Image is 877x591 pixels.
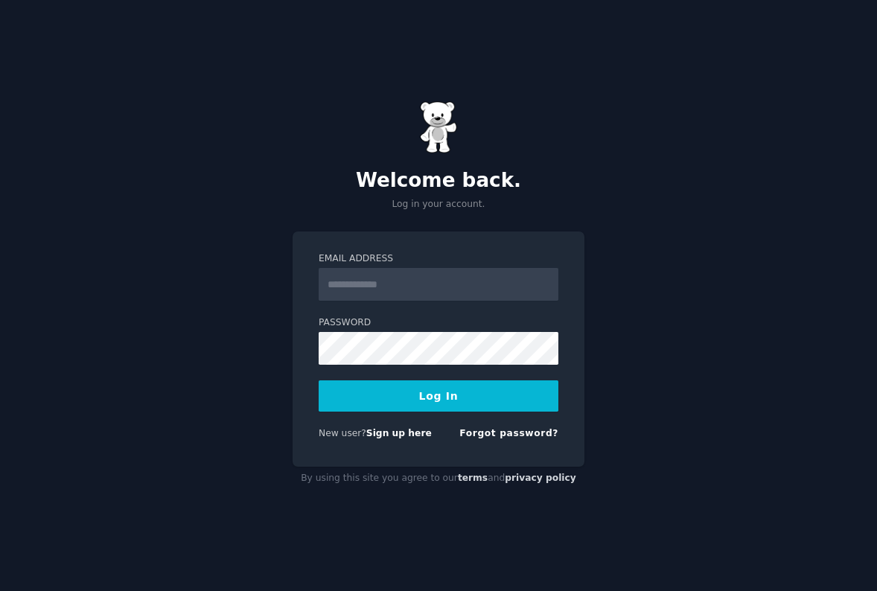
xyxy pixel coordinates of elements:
[319,252,558,266] label: Email Address
[459,428,558,438] a: Forgot password?
[319,316,558,330] label: Password
[505,473,576,483] a: privacy policy
[293,198,584,211] p: Log in your account.
[319,428,366,438] span: New user?
[420,101,457,153] img: Gummy Bear
[319,380,558,412] button: Log In
[293,467,584,491] div: By using this site you agree to our and
[458,473,488,483] a: terms
[366,428,432,438] a: Sign up here
[293,169,584,193] h2: Welcome back.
